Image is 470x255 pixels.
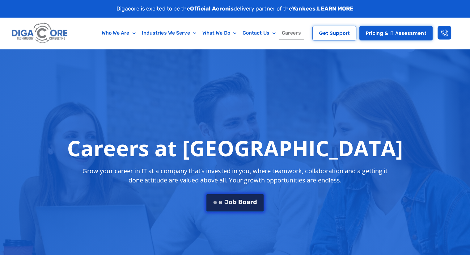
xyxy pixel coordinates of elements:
p: Digacore is excited to be the delivery partner of the . [116,5,354,13]
span: Get Support [319,31,350,36]
a: Contact Us [239,26,279,40]
p: Grow your career in IT at a company that’s invested in you, where teamwork, collaboration and a g... [77,166,393,185]
span: Pricing & IT Assessment [366,31,426,36]
a: ee Job Board [206,194,264,212]
h1: Careers at [GEOGRAPHIC_DATA] [67,136,403,160]
span: B [238,199,243,205]
span: J [224,199,228,205]
a: Industries We Serve [139,26,199,40]
span: b [233,199,237,205]
nav: Menu [94,26,308,40]
span: e [218,199,222,205]
a: LEARN MORE [317,5,354,12]
a: What We Do [199,26,239,40]
img: Digacore logo 1 [10,21,70,46]
span: e [213,199,217,205]
span: r [250,199,253,205]
a: Careers [279,26,304,40]
span: o [229,199,232,205]
strong: Official Acronis [190,5,234,12]
a: Get Support [312,26,356,40]
span: o [243,199,246,205]
span: d [253,199,257,205]
a: Who We Are [99,26,139,40]
span: a [246,199,250,205]
a: Pricing & IT Assessment [359,26,433,40]
strong: Yankees [292,5,316,12]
